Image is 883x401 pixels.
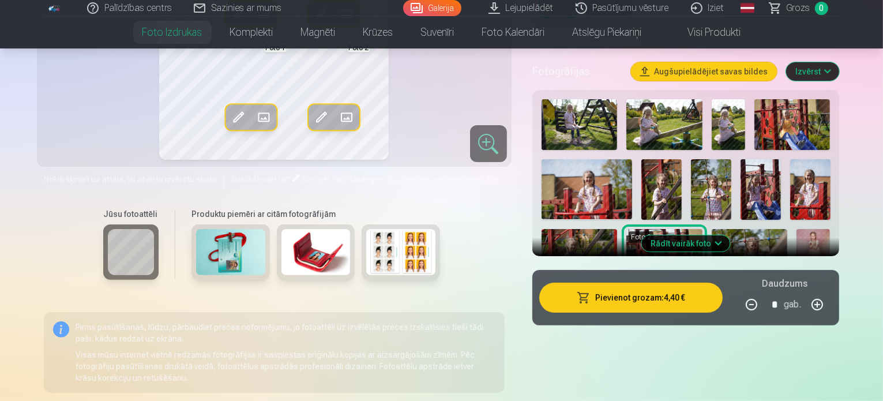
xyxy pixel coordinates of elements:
[303,175,347,184] span: Rediģēt foto
[351,175,504,184] span: lai apgrieztu, pagrieztu vai piemērotu filtru
[129,16,216,48] a: Foto izdrukas
[76,349,495,384] p: Visas mūsu internet vietnē redzamās fotogrāfijas ir saspiestas oriģinālu kopijas ar aizsargājošām...
[784,291,801,318] div: gab.
[559,16,656,48] a: Atslēgu piekariņi
[407,16,468,48] a: Suvenīri
[350,16,407,48] a: Krūzes
[48,5,61,12] img: /fa1
[762,277,807,291] h5: Daudzums
[287,16,350,48] a: Magnēti
[288,175,291,184] span: "
[532,63,622,80] h5: Fotogrāfijas
[815,2,828,15] span: 0
[216,16,287,48] a: Komplekti
[631,62,777,81] button: Augšupielādējiet savas bildes
[347,175,351,184] span: "
[187,208,445,220] h6: Produktu piemēri ar citām fotogrāfijām
[76,321,495,344] p: Pirms pasūtīšanas, lūdzu, pārbaudiet preces noformējumu, jo fotoattēli uz izvēlētās preces izskat...
[44,174,217,185] span: Noklikšķiniet uz attēla, lai atvērtu izvērstu skatu
[539,283,723,313] button: Pievienot grozam:4,40 €
[787,1,810,15] span: Grozs
[642,235,730,252] button: Rādīt vairāk foto
[629,231,653,243] div: Foto 2
[103,208,159,220] h6: Jūsu fotoattēli
[786,62,839,81] button: Izvērst
[468,16,559,48] a: Foto kalendāri
[231,175,288,184] span: Noklikšķiniet uz
[656,16,755,48] a: Visi produkti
